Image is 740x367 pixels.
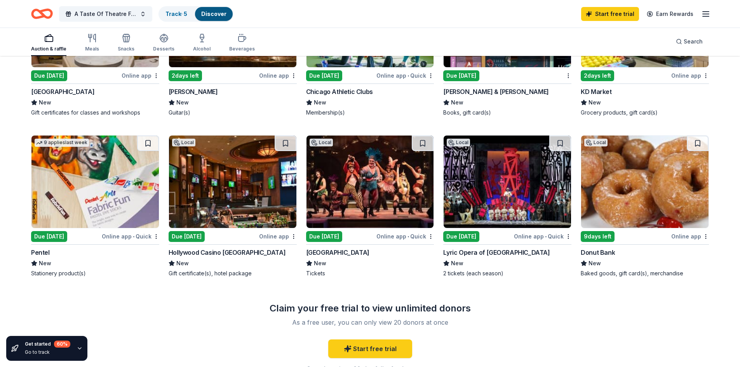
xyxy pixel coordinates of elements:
span: New [314,98,326,107]
span: • [407,73,409,79]
span: New [589,98,601,107]
div: Gift certificate(s), hotel package [169,270,297,277]
button: Search [670,34,709,49]
div: [PERSON_NAME] & [PERSON_NAME] [443,87,548,96]
div: 2 tickets (each season) [443,270,571,277]
div: Baked goods, gift card(s), merchandise [581,270,709,277]
div: Snacks [118,46,134,52]
span: New [314,259,326,268]
img: Image for Lyric Opera of Chicago [444,136,571,228]
div: Alcohol [193,46,211,52]
div: Local [447,139,470,146]
a: Home [31,5,53,23]
div: Online app Quick [376,71,434,80]
div: Chicago Athletic Clubs [306,87,373,96]
a: Image for Hollywood Casino AuroraLocalDue [DATE]Online appHollywood Casino [GEOGRAPHIC_DATA]NewGi... [169,135,297,277]
div: Claim your free trial to view unlimited donors [258,302,482,315]
a: Start free trial [581,7,639,21]
div: 60 % [54,341,70,348]
button: Snacks [118,30,134,56]
div: Online app [259,231,297,241]
div: Online app [671,71,709,80]
div: Due [DATE] [31,70,67,81]
div: Due [DATE] [443,231,479,242]
div: Beverages [229,46,255,52]
button: Beverages [229,30,255,56]
div: Local [310,139,333,146]
a: Track· 5 [165,10,187,17]
div: As a free user, you can only view 20 donors at once [268,318,473,327]
div: Tickets [306,270,434,277]
span: New [589,259,601,268]
div: Online app Quick [102,231,159,241]
div: Online app Quick [376,231,434,241]
div: Gift certificates for classes and workshops [31,109,159,117]
button: A Taste Of Theatre Festival [59,6,152,22]
a: Image for Donut BankLocal9days leftOnline appDonut BankNewBaked goods, gift card(s), merchandise [581,135,709,277]
div: [GEOGRAPHIC_DATA] [306,248,369,257]
div: Get started [25,341,70,348]
div: Desserts [153,46,174,52]
div: Stationery product(s) [31,270,159,277]
span: New [39,98,51,107]
button: Alcohol [193,30,211,56]
button: Meals [85,30,99,56]
div: Grocery products, gift card(s) [581,109,709,117]
div: 9 days left [581,231,615,242]
div: KD Market [581,87,611,96]
a: Image for Porchlight Music TheatreLocalDue [DATE]Online app•Quick[GEOGRAPHIC_DATA]NewTickets [306,135,434,277]
a: Discover [201,10,226,17]
div: Go to track [25,349,70,355]
span: New [451,259,463,268]
span: A Taste Of Theatre Festival [75,9,137,19]
span: New [176,259,189,268]
div: 2 days left [581,70,614,81]
div: Due [DATE] [306,231,342,242]
div: Due [DATE] [169,231,205,242]
div: [PERSON_NAME] [169,87,218,96]
div: Auction & raffle [31,46,66,52]
img: Image for Porchlight Music Theatre [306,136,434,228]
div: [GEOGRAPHIC_DATA] [31,87,94,96]
img: Image for Donut Bank [581,136,709,228]
div: 9 applies last week [35,139,89,147]
div: 2 days left [169,70,202,81]
div: Local [172,139,195,146]
div: Guitar(s) [169,109,297,117]
div: Lyric Opera of [GEOGRAPHIC_DATA] [443,248,550,257]
button: Auction & raffle [31,30,66,56]
button: Desserts [153,30,174,56]
div: Hollywood Casino [GEOGRAPHIC_DATA] [169,248,286,257]
span: • [545,233,547,240]
a: Start free trial [328,339,412,358]
div: Online app Quick [514,231,571,241]
div: Due [DATE] [31,231,67,242]
div: Meals [85,46,99,52]
span: New [451,98,463,107]
div: Online app [122,71,159,80]
div: Due [DATE] [443,70,479,81]
div: Membership(s) [306,109,434,117]
button: Track· 5Discover [158,6,233,22]
div: Online app [671,231,709,241]
div: Online app [259,71,297,80]
a: Earn Rewards [642,7,698,21]
div: Books, gift card(s) [443,109,571,117]
div: Local [584,139,608,146]
a: Image for Pentel9 applieslast weekDue [DATE]Online app•QuickPentelNewStationery product(s) [31,135,159,277]
img: Image for Pentel [31,136,159,228]
span: Search [684,37,703,46]
span: • [407,233,409,240]
a: Image for Lyric Opera of ChicagoLocalDue [DATE]Online app•QuickLyric Opera of [GEOGRAPHIC_DATA]Ne... [443,135,571,277]
div: Donut Bank [581,248,615,257]
img: Image for Hollywood Casino Aurora [169,136,296,228]
div: Due [DATE] [306,70,342,81]
span: New [39,259,51,268]
span: New [176,98,189,107]
div: Pentel [31,248,50,257]
span: • [133,233,134,240]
